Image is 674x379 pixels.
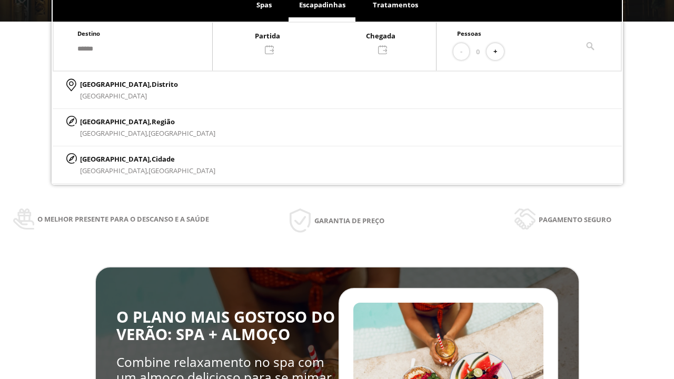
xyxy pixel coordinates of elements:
[77,29,100,37] span: Destino
[152,79,178,89] span: Distrito
[314,215,384,226] span: Garantia de preço
[539,214,611,225] span: Pagamento seguro
[148,166,215,175] span: [GEOGRAPHIC_DATA]
[80,153,215,165] p: [GEOGRAPHIC_DATA],
[457,29,481,37] span: Pessoas
[80,91,147,101] span: [GEOGRAPHIC_DATA]
[80,166,148,175] span: [GEOGRAPHIC_DATA],
[148,128,215,138] span: [GEOGRAPHIC_DATA]
[116,306,335,345] span: O PLANO MAIS GOSTOSO DO VERÃO: SPA + ALMOÇO
[37,213,209,225] span: O melhor presente para o descanso e a saúde
[80,78,178,90] p: [GEOGRAPHIC_DATA],
[80,116,215,127] p: [GEOGRAPHIC_DATA],
[476,46,480,57] span: 0
[487,43,504,61] button: +
[453,43,469,61] button: -
[80,128,148,138] span: [GEOGRAPHIC_DATA],
[152,117,175,126] span: Região
[152,154,175,164] span: Cidade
